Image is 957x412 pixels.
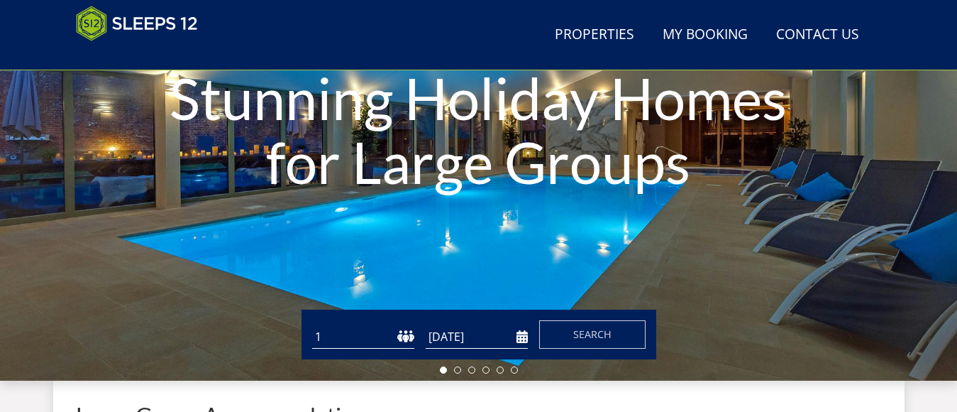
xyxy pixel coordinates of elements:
a: My Booking [657,19,753,51]
h1: Stunning Holiday Homes for Large Groups [143,38,813,221]
iframe: Customer reviews powered by Trustpilot [69,50,218,62]
button: Search [539,320,646,349]
input: Arrival Date [426,325,528,349]
img: Sleeps 12 [76,6,198,41]
a: Contact Us [770,19,865,51]
a: Properties [549,19,640,51]
span: Search [573,327,612,341]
